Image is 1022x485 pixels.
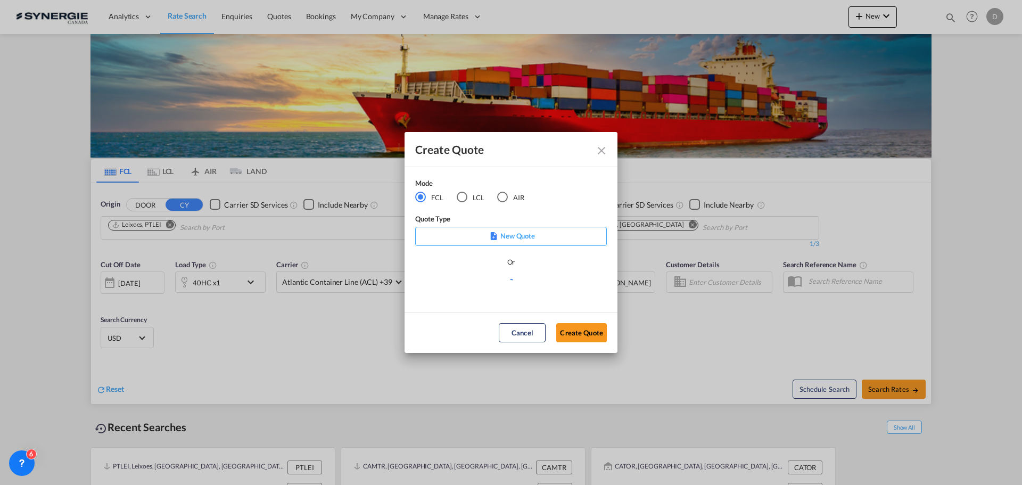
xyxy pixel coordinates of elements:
div: Quote Type [415,213,607,227]
button: Close dialog [591,140,610,159]
md-radio-button: LCL [457,191,484,203]
md-dialog: Create QuoteModeFCL LCLAIR ... [405,132,617,353]
md-radio-button: FCL [415,191,443,203]
div: Or [507,257,515,267]
div: New Quote [415,227,607,246]
md-icon: Close dialog [595,144,608,157]
div: Create Quote [415,143,588,156]
p: New Quote [419,231,603,241]
div: Mode [415,178,538,191]
button: Cancel [499,323,546,342]
button: Create Quote [556,323,607,342]
md-radio-button: AIR [497,191,524,203]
